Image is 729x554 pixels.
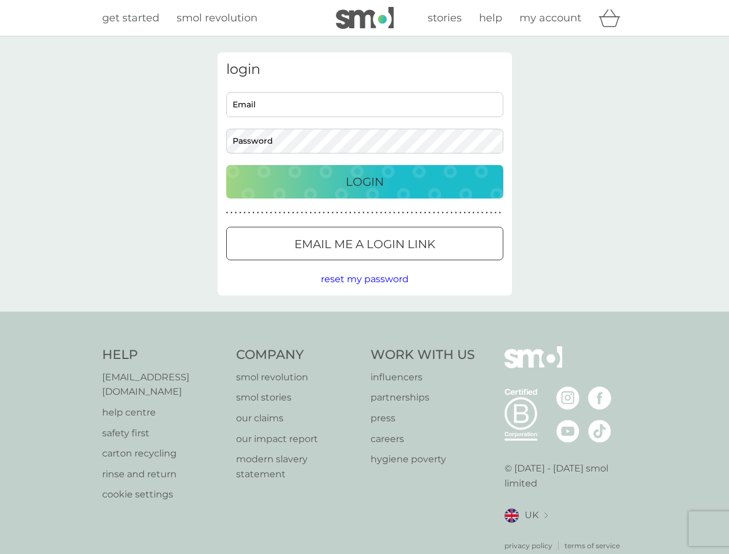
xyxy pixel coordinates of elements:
[415,210,417,216] p: ●
[358,210,360,216] p: ●
[455,210,457,216] p: ●
[479,10,502,27] a: help
[346,173,384,191] p: Login
[473,210,475,216] p: ●
[248,210,251,216] p: ●
[102,12,159,24] span: get started
[236,452,359,481] a: modern slavery statement
[283,210,286,216] p: ●
[485,210,488,216] p: ●
[504,540,552,551] a: privacy policy
[371,411,475,426] a: press
[588,387,611,410] img: visit the smol Facebook page
[499,210,501,216] p: ●
[468,210,470,216] p: ●
[336,7,394,29] img: smol
[442,210,444,216] p: ●
[428,210,431,216] p: ●
[525,508,539,523] span: UK
[309,210,312,216] p: ●
[235,210,237,216] p: ●
[371,452,475,467] a: hygiene poverty
[102,405,225,420] a: help centre
[305,210,308,216] p: ●
[239,210,241,216] p: ●
[287,210,290,216] p: ●
[380,210,382,216] p: ●
[556,420,580,443] img: visit the smol Youtube page
[371,390,475,405] a: partnerships
[481,210,484,216] p: ●
[102,487,225,502] a: cookie settings
[519,10,581,27] a: my account
[332,210,334,216] p: ●
[362,210,365,216] p: ●
[564,540,620,551] a: terms of service
[433,210,435,216] p: ●
[556,387,580,410] img: visit the smol Instagram page
[292,210,294,216] p: ●
[321,274,409,285] span: reset my password
[367,210,369,216] p: ●
[226,227,503,260] button: Email me a login link
[261,210,264,216] p: ●
[102,446,225,461] a: carton recycling
[314,210,316,216] p: ●
[459,210,462,216] p: ●
[428,12,462,24] span: stories
[236,346,359,364] h4: Company
[490,210,492,216] p: ●
[321,272,409,287] button: reset my password
[270,210,272,216] p: ●
[297,210,299,216] p: ●
[236,411,359,426] a: our claims
[393,210,395,216] p: ●
[402,210,405,216] p: ●
[371,210,373,216] p: ●
[371,432,475,447] a: careers
[226,61,503,78] h3: login
[504,346,562,385] img: smol
[102,10,159,27] a: get started
[177,10,257,27] a: smol revolution
[349,210,352,216] p: ●
[544,512,548,519] img: select a new location
[376,210,378,216] p: ●
[323,210,325,216] p: ●
[398,210,400,216] p: ●
[319,210,321,216] p: ●
[450,210,453,216] p: ●
[102,370,225,399] a: [EMAIL_ADDRESS][DOMAIN_NAME]
[274,210,276,216] p: ●
[420,210,422,216] p: ●
[230,210,233,216] p: ●
[479,12,502,24] span: help
[384,210,387,216] p: ●
[389,210,391,216] p: ●
[327,210,330,216] p: ●
[411,210,413,216] p: ●
[428,10,462,27] a: stories
[406,210,409,216] p: ●
[102,346,225,364] h4: Help
[504,461,627,491] p: © [DATE] - [DATE] smol limited
[371,346,475,364] h4: Work With Us
[244,210,246,216] p: ●
[236,370,359,385] a: smol revolution
[252,210,255,216] p: ●
[294,235,435,253] p: Email me a login link
[102,467,225,482] a: rinse and return
[236,432,359,447] a: our impact report
[226,210,229,216] p: ●
[279,210,281,216] p: ●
